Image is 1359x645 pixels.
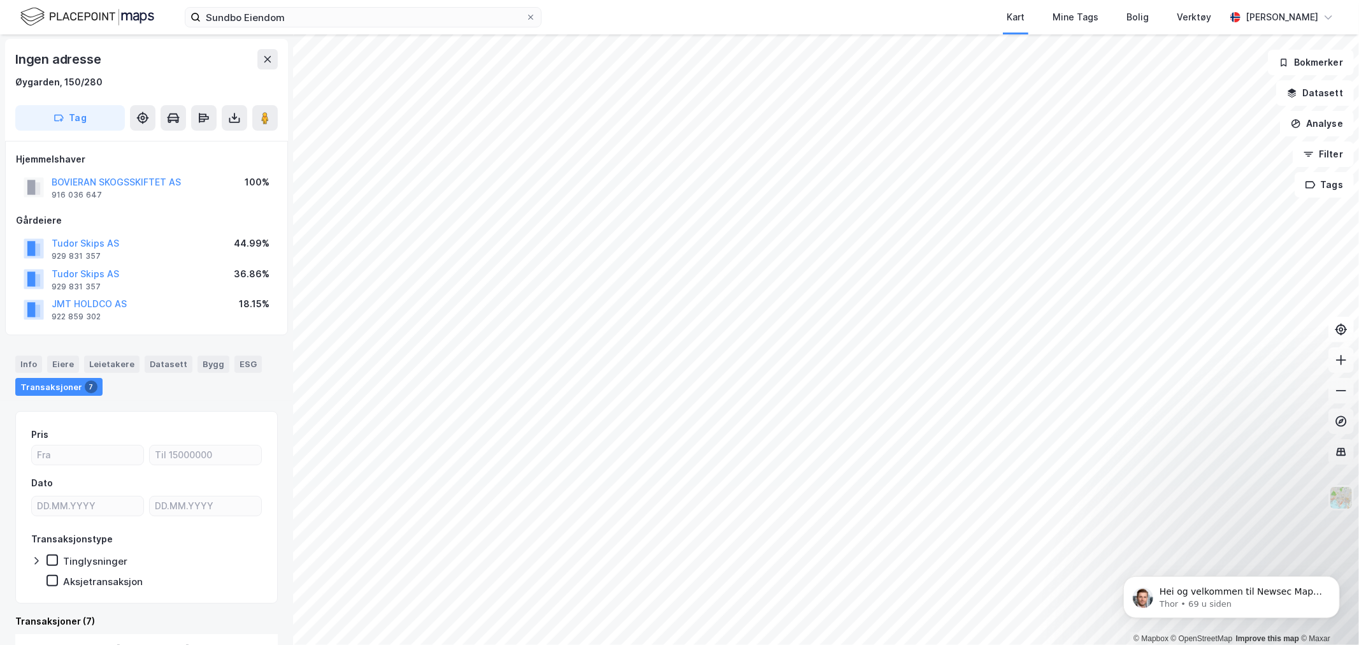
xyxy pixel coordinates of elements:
[1104,549,1359,639] iframe: Intercom notifications melding
[31,475,53,491] div: Dato
[1276,80,1354,106] button: Datasett
[1295,172,1354,198] button: Tags
[1329,486,1353,510] img: Z
[1268,50,1354,75] button: Bokmerker
[245,175,270,190] div: 100%
[234,356,262,372] div: ESG
[150,446,261,465] input: Til 15000000
[1177,10,1211,25] div: Verktøy
[15,356,42,372] div: Info
[63,576,143,588] div: Aksjetransaksjon
[198,356,229,372] div: Bygg
[15,75,103,90] div: Øygarden, 150/280
[63,555,127,567] div: Tinglysninger
[1236,634,1299,643] a: Improve this map
[55,37,218,98] span: Hei og velkommen til Newsec Maps, [PERSON_NAME] 🥳 Om det er du lurer på så kan du enkelt chatte d...
[20,6,154,28] img: logo.f888ab2527a4732fd821a326f86c7f29.svg
[1280,111,1354,136] button: Analyse
[150,496,261,516] input: DD.MM.YYYY
[31,532,113,547] div: Transaksjonstype
[1007,10,1025,25] div: Kart
[32,446,143,465] input: Fra
[52,190,102,200] div: 916 036 647
[1293,141,1354,167] button: Filter
[84,356,140,372] div: Leietakere
[201,8,526,27] input: Søk på adresse, matrikkel, gårdeiere, leietakere eller personer
[52,282,101,292] div: 929 831 357
[1171,634,1233,643] a: OpenStreetMap
[1246,10,1318,25] div: [PERSON_NAME]
[55,49,220,61] p: Message from Thor, sent 69 u siden
[15,614,278,629] div: Transaksjoner (7)
[1053,10,1098,25] div: Mine Tags
[145,356,192,372] div: Datasett
[239,296,270,312] div: 18.15%
[15,105,125,131] button: Tag
[85,380,97,393] div: 7
[1126,10,1149,25] div: Bolig
[32,496,143,516] input: DD.MM.YYYY
[16,152,277,167] div: Hjemmelshaver
[47,356,79,372] div: Eiere
[16,213,277,228] div: Gårdeiere
[15,378,103,396] div: Transaksjoner
[234,236,270,251] div: 44.99%
[234,266,270,282] div: 36.86%
[1133,634,1168,643] a: Mapbox
[52,251,101,261] div: 929 831 357
[15,49,103,69] div: Ingen adresse
[31,427,48,442] div: Pris
[52,312,101,322] div: 922 859 302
